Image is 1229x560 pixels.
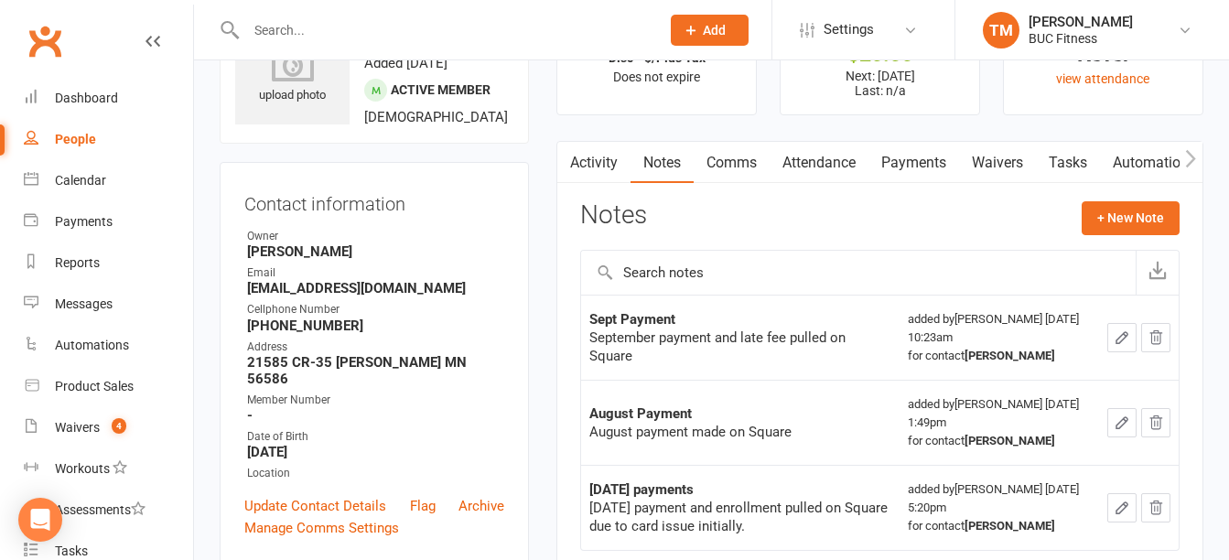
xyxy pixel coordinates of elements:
input: Search notes [581,251,1136,295]
strong: [PERSON_NAME] [965,349,1055,362]
strong: 21585 CR-35 [PERSON_NAME] MN 56586 [247,354,504,387]
div: $20.00 [797,45,963,64]
div: added by [PERSON_NAME] [DATE] 5:20pm [908,480,1091,535]
a: Comms [694,142,770,184]
strong: [DATE] payments [589,481,694,498]
a: Calendar [24,160,193,201]
div: BUC Fitness [1029,30,1133,47]
button: Add [671,15,749,46]
div: for contact [908,347,1091,365]
a: Reports [24,242,193,284]
div: Date of Birth [247,428,504,446]
div: Tasks [55,544,88,558]
a: People [24,119,193,160]
div: Never [1020,45,1186,64]
a: Waivers [959,142,1036,184]
div: Dashboard [55,91,118,105]
a: Automations [1100,142,1209,184]
strong: - [247,407,504,424]
a: Tasks [1036,142,1100,184]
div: Workouts [55,461,110,476]
a: Attendance [770,142,868,184]
time: Added [DATE] [364,55,447,71]
a: Workouts [24,448,193,490]
div: Product Sales [55,379,134,393]
h3: Contact information [244,187,504,214]
span: Active member [391,82,491,97]
div: Open Intercom Messenger [18,498,62,542]
a: Archive [458,495,504,517]
a: Update Contact Details [244,495,386,517]
div: Location [247,465,504,482]
a: Payments [24,201,193,242]
div: for contact [908,432,1091,450]
strong: Sept Payment [589,311,675,328]
div: Cellphone Number [247,301,504,318]
a: Payments [868,142,959,184]
a: Clubworx [22,18,68,64]
div: [PERSON_NAME] [1029,14,1133,30]
div: [DATE] payment and enrollment pulled on Square due to card issue initially. [589,499,890,535]
div: added by [PERSON_NAME] [DATE] 10:23am [908,310,1091,365]
strong: [PERSON_NAME] [247,243,504,260]
span: 4 [112,418,126,434]
a: Dashboard [24,78,193,119]
a: Activity [557,142,631,184]
a: Assessments [24,490,193,531]
a: Waivers 4 [24,407,193,448]
strong: [PERSON_NAME] [965,519,1055,533]
div: August payment made on Square [589,423,890,441]
span: Does not expire [613,70,700,84]
a: Notes [631,142,694,184]
h3: Notes [580,201,647,234]
a: Automations [24,325,193,366]
strong: [PHONE_NUMBER] [247,318,504,334]
span: Add [703,23,726,38]
div: upload photo [235,45,350,105]
div: for contact [908,517,1091,535]
strong: August Payment [589,405,692,422]
div: Calendar [55,173,106,188]
div: Waivers [55,420,100,435]
a: Product Sales [24,366,193,407]
div: Email [247,264,504,282]
a: Messages [24,284,193,325]
strong: [DATE] [247,444,504,460]
div: Automations [55,338,129,352]
div: Messages [55,296,113,311]
div: Address [247,339,504,356]
a: view attendance [1056,71,1149,86]
div: Reports [55,255,100,270]
p: Next: [DATE] Last: n/a [797,69,963,98]
div: TM [983,12,1019,48]
div: People [55,132,96,146]
div: Owner [247,228,504,245]
button: + New Note [1082,201,1180,234]
div: September payment and late fee pulled on Square [589,328,890,365]
strong: [PERSON_NAME] [965,434,1055,447]
span: [DEMOGRAPHIC_DATA] [364,109,508,125]
a: Flag [410,495,436,517]
input: Search... [241,17,647,43]
div: Payments [55,214,113,229]
div: Assessments [55,502,146,517]
span: Settings [824,9,874,50]
div: Member Number [247,392,504,409]
a: Manage Comms Settings [244,517,399,539]
strong: [EMAIL_ADDRESS][DOMAIN_NAME] [247,280,504,296]
div: added by [PERSON_NAME] [DATE] 1:49pm [908,395,1091,450]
